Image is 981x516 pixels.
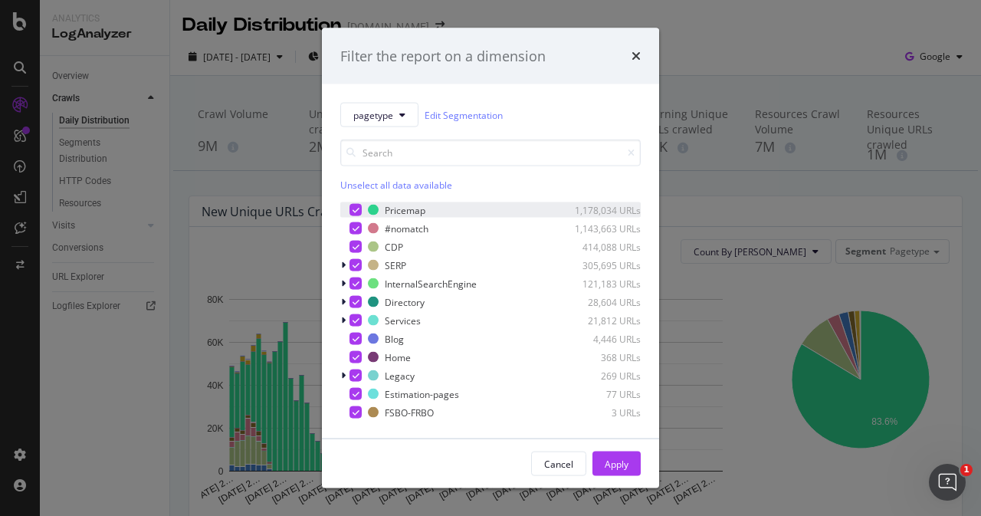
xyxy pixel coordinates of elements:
[929,464,966,501] iframe: Intercom live chat
[566,222,641,235] div: 1,143,663 URLs
[353,108,393,121] span: pagetype
[385,314,421,327] div: Services
[385,222,428,235] div: #nomatch
[340,46,546,66] div: Filter the report on a dimension
[385,295,425,308] div: Directory
[566,314,641,327] div: 21,812 URLs
[566,332,641,345] div: 4,446 URLs
[385,387,459,400] div: Estimation-pages
[566,295,641,308] div: 28,604 URLs
[566,369,641,382] div: 269 URLs
[385,332,404,345] div: Blog
[960,464,973,476] span: 1
[385,277,477,290] div: InternalSearchEngine
[592,452,641,476] button: Apply
[566,240,641,253] div: 414,088 URLs
[385,258,406,271] div: SERP
[544,457,573,470] div: Cancel
[531,452,586,476] button: Cancel
[340,140,641,166] input: Search
[322,28,659,488] div: modal
[340,103,418,127] button: pagetype
[385,406,434,419] div: FSBO-FRBO
[385,369,415,382] div: Legacy
[385,203,425,216] div: Pricemap
[566,350,641,363] div: 368 URLs
[340,179,641,192] div: Unselect all data available
[385,350,411,363] div: Home
[605,457,628,470] div: Apply
[566,387,641,400] div: 77 URLs
[425,107,503,123] a: Edit Segmentation
[566,406,641,419] div: 3 URLs
[566,277,641,290] div: 121,183 URLs
[632,46,641,66] div: times
[566,258,641,271] div: 305,695 URLs
[385,240,403,253] div: CDP
[566,203,641,216] div: 1,178,034 URLs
